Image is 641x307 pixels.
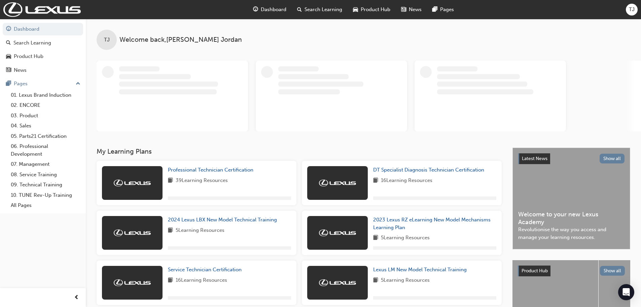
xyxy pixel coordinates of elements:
[8,180,83,190] a: 09. Technical Training
[74,294,79,302] span: prev-icon
[432,5,437,14] span: pages-icon
[114,229,151,236] img: Trak
[373,167,484,173] span: DT Specialist Diagnosis Technician Certification
[381,177,432,185] span: 16 Learning Resources
[292,3,348,17] a: search-iconSearch Learning
[176,177,228,185] span: 39 Learning Resources
[6,40,11,46] span: search-icon
[305,6,342,13] span: Search Learning
[97,148,502,155] h3: My Learning Plans
[361,6,390,13] span: Product Hub
[522,156,547,161] span: Latest News
[8,159,83,170] a: 07. Management
[6,54,11,60] span: car-icon
[14,80,28,88] div: Pages
[3,23,83,35] a: Dashboard
[8,141,83,159] a: 06. Professional Development
[8,190,83,201] a: 10. TUNE Rev-Up Training
[518,266,625,276] a: Product HubShow all
[14,53,43,60] div: Product Hub
[381,276,430,285] span: 5 Learning Resources
[373,216,496,231] a: 2023 Lexus RZ eLearning New Model Mechanisms Learning Plan
[373,267,467,273] span: Lexus LM New Model Technical Training
[8,90,83,100] a: 01. Lexus Brand Induction
[600,154,625,163] button: Show all
[176,276,227,285] span: 16 Learning Resources
[3,22,83,78] button: DashboardSearch LearningProduct HubNews
[168,166,256,174] a: Professional Technician Certification
[373,276,378,285] span: book-icon
[440,6,454,13] span: Pages
[396,3,427,17] a: news-iconNews
[168,216,280,224] a: 2024 Lexus LBX New Model Technical Training
[518,226,625,241] span: Revolutionise the way you access and manage your learning resources.
[76,80,80,88] span: up-icon
[6,26,11,32] span: guage-icon
[3,37,83,49] a: Search Learning
[3,78,83,90] button: Pages
[373,234,378,242] span: book-icon
[348,3,396,17] a: car-iconProduct Hub
[248,3,292,17] a: guage-iconDashboard
[600,266,625,276] button: Show all
[168,266,244,274] a: Service Technician Certification
[373,217,491,231] span: 2023 Lexus RZ eLearning New Model Mechanisms Learning Plan
[626,4,638,16] button: TJ
[618,284,634,300] div: Open Intercom Messenger
[176,226,224,235] span: 5 Learning Resources
[353,5,358,14] span: car-icon
[319,180,356,186] img: Trak
[3,50,83,63] a: Product Hub
[168,177,173,185] span: book-icon
[168,276,173,285] span: book-icon
[168,217,277,223] span: 2024 Lexus LBX New Model Technical Training
[253,5,258,14] span: guage-icon
[114,180,151,186] img: Trak
[8,100,83,111] a: 02. ENCORE
[381,234,430,242] span: 5 Learning Resources
[373,166,487,174] a: DT Specialist Diagnosis Technician Certification
[168,167,253,173] span: Professional Technician Certification
[8,111,83,121] a: 03. Product
[522,268,548,274] span: Product Hub
[8,170,83,180] a: 08. Service Training
[6,67,11,73] span: news-icon
[8,131,83,142] a: 05. Parts21 Certification
[168,267,242,273] span: Service Technician Certification
[427,3,459,17] a: pages-iconPages
[401,5,406,14] span: news-icon
[373,177,378,185] span: book-icon
[518,153,625,164] a: Latest NewsShow all
[14,66,27,74] div: News
[261,6,286,13] span: Dashboard
[512,148,630,249] a: Latest NewsShow allWelcome to your new Lexus AcademyRevolutionise the way you access and manage y...
[8,200,83,211] a: All Pages
[13,39,51,47] div: Search Learning
[8,121,83,131] a: 04. Sales
[6,81,11,87] span: pages-icon
[629,6,635,13] span: TJ
[104,36,110,44] span: TJ
[319,279,356,286] img: Trak
[518,211,625,226] span: Welcome to your new Lexus Academy
[409,6,422,13] span: News
[168,226,173,235] span: book-icon
[3,2,81,17] img: Trak
[3,64,83,76] a: News
[114,279,151,286] img: Trak
[373,266,469,274] a: Lexus LM New Model Technical Training
[119,36,242,44] span: Welcome back , [PERSON_NAME] Jordan
[319,229,356,236] img: Trak
[297,5,302,14] span: search-icon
